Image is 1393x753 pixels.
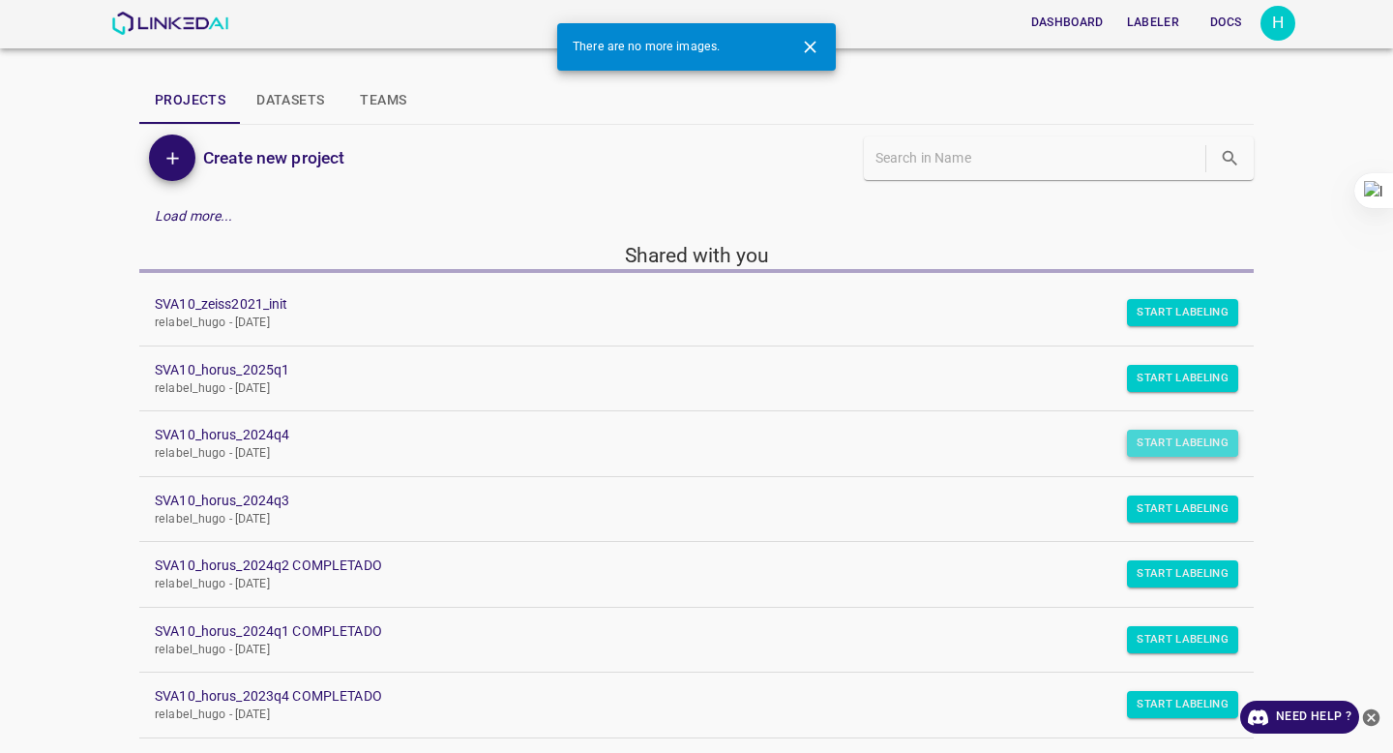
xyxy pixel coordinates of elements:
p: relabel_hugo - [DATE] [155,642,1207,659]
span: There are no more images. [573,39,720,56]
img: LinkedAI [111,12,228,35]
a: SVA10_horus_2024q4 [155,425,1207,445]
a: SVA10_horus_2023q4 COMPLETADO [155,686,1207,707]
button: Open settings [1260,6,1295,41]
div: H [1260,6,1295,41]
h5: Shared with you [139,242,1254,269]
button: Start Labeling [1127,691,1238,718]
button: close-help [1359,701,1383,734]
a: SVA10_horus_2024q1 COMPLETADO [155,621,1207,642]
h6: Create new project [203,144,344,171]
a: Docs [1191,3,1260,43]
button: Add [149,135,195,181]
div: Load more... [139,198,1254,234]
a: Create new project [195,144,344,171]
button: Start Labeling [1127,299,1238,326]
p: relabel_hugo - [DATE] [155,707,1207,724]
button: Close [792,29,828,65]
button: Datasets [241,77,340,124]
a: Labeler [1115,3,1191,43]
button: Start Labeling [1127,365,1238,392]
button: search [1210,138,1250,178]
button: Start Labeling [1127,430,1238,457]
button: Teams [340,77,427,124]
a: Dashboard [1020,3,1115,43]
a: SVA10_zeiss2021_init [155,294,1207,315]
button: Docs [1195,7,1257,39]
button: Start Labeling [1127,496,1238,523]
p: relabel_hugo - [DATE] [155,511,1207,528]
a: SVA10_horus_2024q2 COMPLETADO [155,556,1207,576]
input: Search in Name [875,144,1201,172]
button: Start Labeling [1127,560,1238,587]
em: Load more... [155,208,233,224]
p: relabel_hugo - [DATE] [155,576,1207,593]
p: relabel_hugo - [DATE] [155,445,1207,463]
a: SVA10_horus_2025q1 [155,360,1207,380]
button: Labeler [1119,7,1187,39]
a: Need Help ? [1240,701,1359,734]
button: Dashboard [1023,7,1111,39]
button: Projects [139,77,241,124]
a: SVA10_horus_2024q3 [155,491,1207,511]
p: relabel_hugo - [DATE] [155,315,1207,332]
button: Start Labeling [1127,626,1238,653]
p: relabel_hugo - [DATE] [155,380,1207,398]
